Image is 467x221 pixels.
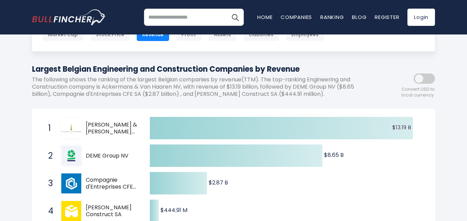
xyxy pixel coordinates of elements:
[160,206,187,214] text: $444.91 M
[61,173,81,193] img: Compagnie d'Entreprises CFE SA
[45,122,52,134] span: 1
[352,13,366,21] a: Blog
[61,146,81,166] img: DEME Group NV
[32,76,373,98] p: The following shows the ranking of the largest Belgian companies by revenue(TTM). The top-ranking...
[45,150,52,162] span: 2
[324,151,344,159] text: $8.65 B
[61,201,81,221] img: Moury Construct SA
[402,87,435,98] span: Convert USD to local currency
[86,204,138,219] span: [PERSON_NAME] Construct SA
[61,123,81,133] img: Ackermans & Van Haaren NV
[32,9,106,25] img: bullfincher logo
[407,9,435,26] a: Login
[209,179,228,187] text: $2.87 B
[375,13,399,21] a: Register
[86,121,138,136] span: [PERSON_NAME] & [PERSON_NAME] NV
[86,177,138,191] span: Compagnie d'Entreprises CFE SA
[86,152,138,160] span: DEME Group NV
[320,13,344,21] a: Ranking
[227,9,244,26] button: Search
[281,13,312,21] a: Companies
[32,9,106,25] a: Go to homepage
[257,13,272,21] a: Home
[45,205,52,217] span: 4
[45,178,52,189] span: 3
[392,123,411,131] text: $13.19 B
[32,63,373,75] h1: Largest Belgian Engineering and Construction Companies by Revenue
